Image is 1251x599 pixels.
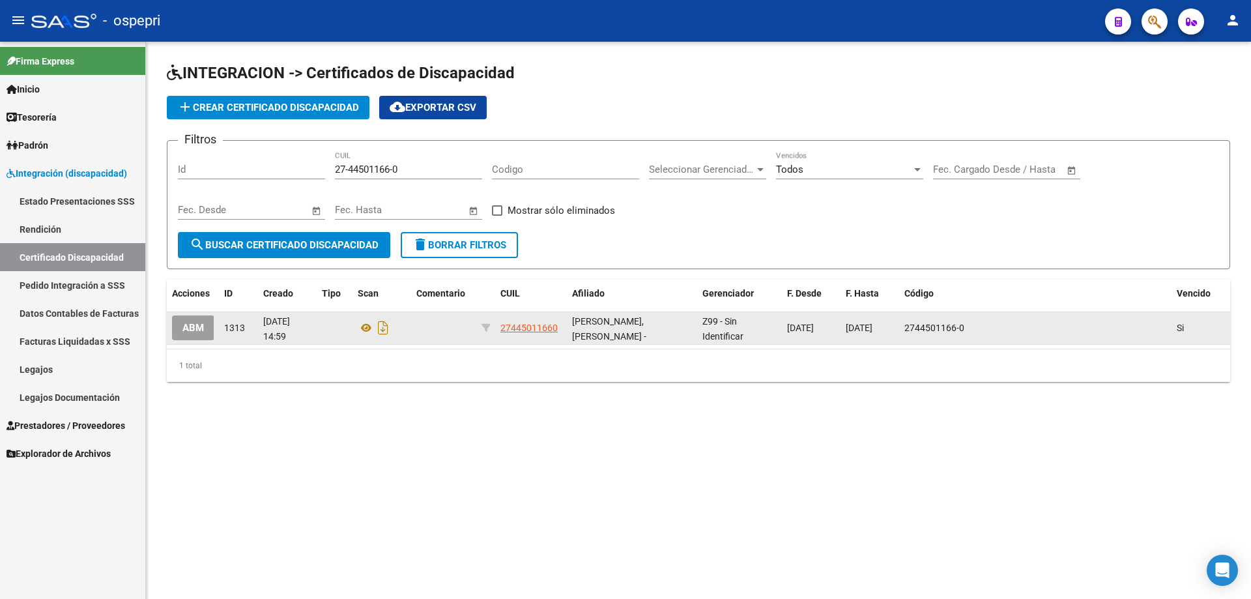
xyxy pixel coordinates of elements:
[399,204,463,216] input: Fecha fin
[702,288,754,299] span: Gerenciador
[167,280,219,308] datatable-header-cell: Acciones
[899,280,1172,308] datatable-header-cell: Código
[416,288,465,299] span: Comentario
[787,323,814,333] span: [DATE]
[335,204,388,216] input: Fecha inicio
[500,288,520,299] span: CUIL
[167,64,515,82] span: INTEGRACION -> Certificados de Discapacidad
[567,280,697,308] datatable-header-cell: Afiliado
[258,280,317,308] datatable-header-cell: Creado
[178,130,223,149] h3: Filtros
[1225,12,1241,28] mat-icon: person
[776,164,803,175] span: Todos
[508,203,615,218] span: Mostrar sólo eliminados
[7,166,127,181] span: Integración (discapacidad)
[178,204,231,216] input: Fecha inicio
[375,317,392,338] i: Descargar documento
[172,288,210,299] span: Acciones
[904,288,934,299] span: Código
[649,164,755,175] span: Seleccionar Gerenciador
[224,323,245,333] span: 1313
[904,323,964,333] span: 2744501166-0
[242,204,306,216] input: Fecha fin
[500,323,558,333] span: 27445011660
[178,232,390,258] button: Buscar Certificado Discapacidad
[10,12,26,28] mat-icon: menu
[190,237,205,252] mat-icon: search
[933,164,986,175] input: Fecha inicio
[390,102,476,113] span: Exportar CSV
[787,288,822,299] span: F. Desde
[841,280,899,308] datatable-header-cell: F. Hasta
[1177,288,1211,299] span: Vencido
[263,288,293,299] span: Creado
[177,102,359,113] span: Crear Certificado Discapacidad
[495,280,567,308] datatable-header-cell: CUIL
[998,164,1061,175] input: Fecha fin
[401,232,518,258] button: Borrar Filtros
[1172,280,1230,308] datatable-header-cell: Vencido
[846,288,879,299] span: F. Hasta
[7,446,111,461] span: Explorador de Archivos
[177,99,193,115] mat-icon: add
[263,316,290,342] span: [DATE] 14:59
[702,316,743,342] span: Z99 - Sin Identificar
[1177,323,1184,333] span: Si
[697,280,782,308] datatable-header-cell: Gerenciador
[224,288,233,299] span: ID
[782,280,841,308] datatable-header-cell: F. Desde
[190,239,379,251] span: Buscar Certificado Discapacidad
[572,288,605,299] span: Afiliado
[7,82,40,96] span: Inicio
[7,110,57,124] span: Tesorería
[1065,163,1080,178] button: Open calendar
[467,203,482,218] button: Open calendar
[379,96,487,119] button: Exportar CSV
[103,7,160,35] span: - ospepri
[167,96,369,119] button: Crear Certificado Discapacidad
[412,239,506,251] span: Borrar Filtros
[7,54,74,68] span: Firma Express
[412,237,428,252] mat-icon: delete
[317,280,352,308] datatable-header-cell: Tipo
[411,280,476,308] datatable-header-cell: Comentario
[572,316,646,342] span: [PERSON_NAME], [PERSON_NAME] -
[7,138,48,153] span: Padrón
[7,418,125,433] span: Prestadores / Proveedores
[846,323,872,333] span: [DATE]
[167,349,1230,382] div: 1 total
[352,280,411,308] datatable-header-cell: Scan
[358,288,379,299] span: Scan
[309,203,324,218] button: Open calendar
[219,280,258,308] datatable-header-cell: ID
[182,323,204,334] span: ABM
[322,288,341,299] span: Tipo
[172,315,214,340] button: ABM
[390,99,405,115] mat-icon: cloud_download
[1207,555,1238,586] div: Open Intercom Messenger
